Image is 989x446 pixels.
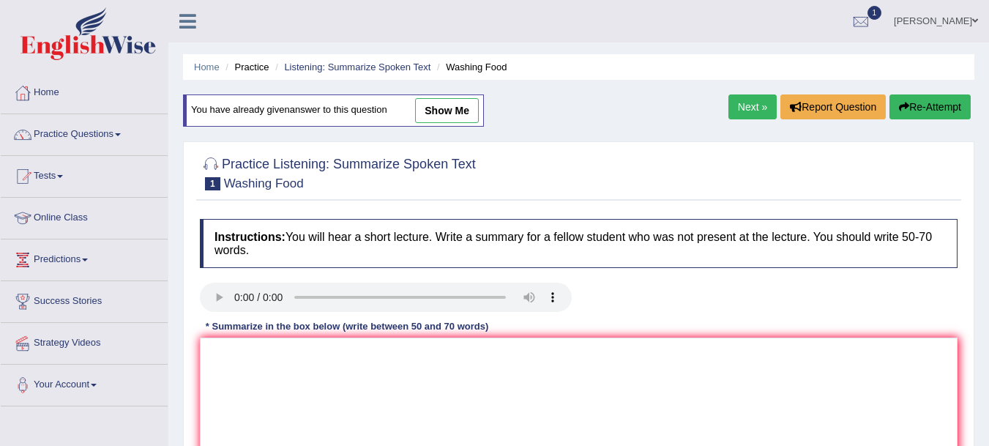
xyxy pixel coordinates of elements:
[205,177,220,190] span: 1
[867,6,882,20] span: 1
[183,94,484,127] div: You have already given answer to this question
[1,156,168,193] a: Tests
[1,239,168,276] a: Predictions
[222,60,269,74] li: Practice
[214,231,285,243] b: Instructions:
[284,62,430,73] a: Listening: Summarize Spoken Text
[415,98,479,123] a: show me
[194,62,220,73] a: Home
[433,60,507,74] li: Washing Food
[1,114,168,151] a: Practice Questions
[1,73,168,109] a: Home
[224,176,304,190] small: Washing Food
[780,94,886,119] button: Report Question
[200,219,958,268] h4: You will hear a short lecture. Write a summary for a fellow student who was not present at the le...
[1,198,168,234] a: Online Class
[200,319,494,333] div: * Summarize in the box below (write between 50 and 70 words)
[889,94,971,119] button: Re-Attempt
[1,323,168,360] a: Strategy Videos
[1,281,168,318] a: Success Stories
[200,154,476,190] h2: Practice Listening: Summarize Spoken Text
[728,94,777,119] a: Next »
[1,365,168,401] a: Your Account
